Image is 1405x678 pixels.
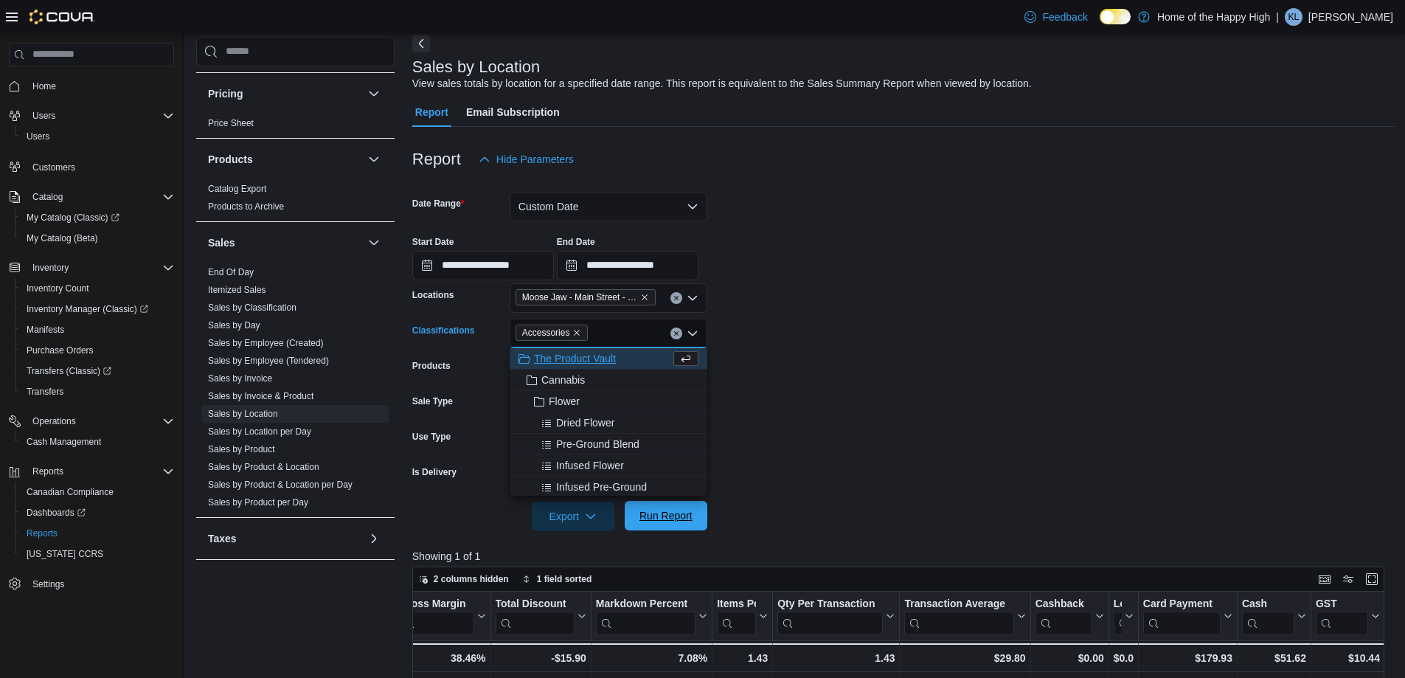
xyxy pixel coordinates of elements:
[473,145,580,174] button: Hide Parameters
[196,114,395,138] div: Pricing
[1042,10,1087,24] span: Feedback
[208,426,311,437] span: Sales by Location per Day
[522,290,637,305] span: Moose Jaw - Main Street - Fire & Flower
[596,598,695,635] div: Markdown Percent
[466,97,560,127] span: Email Subscription
[670,328,682,339] button: Clear input
[1114,649,1134,667] div: $0.00
[495,598,574,635] div: Total Discount
[365,234,383,252] button: Sales
[21,280,95,297] a: Inventory Count
[27,303,148,315] span: Inventory Manager (Classic)
[208,497,308,508] span: Sales by Product per Day
[510,412,707,434] button: Dried Flower
[496,152,574,167] span: Hide Parameters
[556,437,639,452] span: Pre-Ground Blend
[27,259,174,277] span: Inventory
[1316,598,1380,635] button: GST
[510,434,707,455] button: Pre-Ground Blend
[1316,598,1368,612] div: GST
[208,408,278,420] span: Sales by Location
[15,319,180,340] button: Manifests
[208,266,254,278] span: End Of Day
[21,383,69,401] a: Transfers
[412,198,465,210] label: Date Range
[640,293,649,302] button: Remove Moose Jaw - Main Street - Fire & Flower from selection in this group
[495,598,586,635] button: Total Discount
[510,477,707,498] button: Infused Pre-Ground
[15,361,180,381] a: Transfers (Classic)
[3,411,180,432] button: Operations
[208,497,308,508] a: Sales by Product per Day
[21,362,174,380] span: Transfers (Classic)
[412,360,451,372] label: Products
[208,118,254,128] a: Price Sheet
[1316,649,1380,667] div: $10.44
[412,35,430,52] button: Next
[208,201,284,212] span: Products to Archive
[21,383,174,401] span: Transfers
[27,386,63,398] span: Transfers
[208,390,313,402] span: Sales by Invoice & Product
[904,598,1013,612] div: Transaction Average
[3,187,180,207] button: Catalog
[208,235,362,250] button: Sales
[208,285,266,295] a: Itemized Sales
[208,338,324,348] a: Sales by Employee (Created)
[1308,8,1393,26] p: [PERSON_NAME]
[208,531,362,546] button: Taxes
[196,263,395,517] div: Sales
[15,299,180,319] a: Inventory Manager (Classic)
[777,598,883,612] div: Qty Per Transaction
[1143,598,1221,635] div: Card Payment
[365,85,383,103] button: Pricing
[412,76,1032,91] div: View sales totals by location for a specified date range. This report is equivalent to the Sales ...
[208,117,254,129] span: Price Sheet
[27,77,62,95] a: Home
[21,545,109,563] a: [US_STATE] CCRS
[1035,598,1092,635] div: Cashback
[399,598,473,612] div: Gross Margin
[208,391,313,401] a: Sales by Invoice & Product
[534,351,616,366] span: The Product Vault
[27,412,82,430] button: Operations
[415,97,448,127] span: Report
[27,412,174,430] span: Operations
[1100,9,1131,24] input: Dark Mode
[27,575,70,593] a: Settings
[904,649,1025,667] div: $29.80
[27,345,94,356] span: Purchase Orders
[1035,598,1103,635] button: Cashback
[1114,598,1122,635] div: Loyalty Redemptions
[3,461,180,482] button: Reports
[208,444,275,454] a: Sales by Product
[32,578,64,590] span: Settings
[208,152,253,167] h3: Products
[27,212,119,224] span: My Catalog (Classic)
[32,262,69,274] span: Inventory
[208,531,237,546] h3: Taxes
[777,598,883,635] div: Qty Per Transaction
[532,502,614,531] button: Export
[196,180,395,221] div: Products
[21,342,100,359] a: Purchase Orders
[27,188,69,206] button: Catalog
[208,86,362,101] button: Pricing
[596,598,695,612] div: Markdown Percent
[27,463,174,480] span: Reports
[27,77,174,95] span: Home
[572,328,581,337] button: Remove Accessories from selection in this group
[1288,8,1300,26] span: KL
[27,157,174,176] span: Customers
[1157,8,1270,26] p: Home of the Happy High
[208,302,296,313] a: Sales by Classification
[21,209,125,226] a: My Catalog (Classic)
[27,486,114,498] span: Canadian Compliance
[541,502,606,531] span: Export
[21,209,174,226] span: My Catalog (Classic)
[208,320,260,331] a: Sales by Day
[208,183,266,195] span: Catalog Export
[1242,649,1306,667] div: $51.62
[365,530,383,547] button: Taxes
[208,337,324,349] span: Sales by Employee (Created)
